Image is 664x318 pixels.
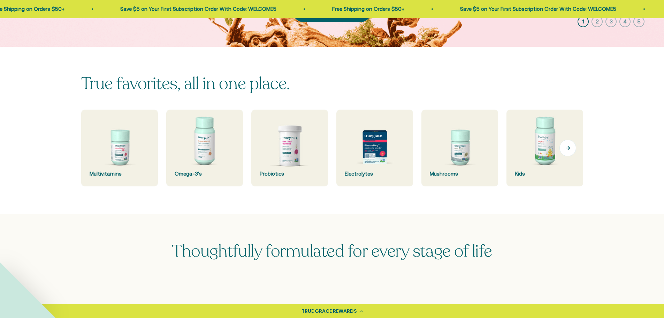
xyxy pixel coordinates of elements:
[251,110,328,186] a: Probiotics
[578,16,589,27] button: 1
[633,16,644,27] button: 5
[90,170,150,178] div: Multivitamins
[430,170,490,178] div: Mushrooms
[116,5,272,13] p: Save $5 on Your First Subscription Order With Code: WELCOME5
[172,240,492,262] span: Thoughtfully formulated for every stage of life
[605,16,617,27] button: 3
[81,72,290,95] split-lines: True favorites, all in one place.
[336,110,413,186] a: Electrolytes
[302,308,357,315] div: TRUE GRACE REWARDS
[166,110,243,186] a: Omega-3's
[456,5,612,13] p: Save $5 on Your First Subscription Order With Code: WELCOME5
[260,170,320,178] div: Probiotics
[506,110,583,186] a: Kids
[175,170,235,178] div: Omega-3's
[81,110,158,186] a: Multivitamins
[515,170,575,178] div: Kids
[421,110,498,186] a: Mushrooms
[345,170,405,178] div: Electrolytes
[592,16,603,27] button: 2
[328,6,400,12] a: Free Shipping on Orders $50+
[619,16,631,27] button: 4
